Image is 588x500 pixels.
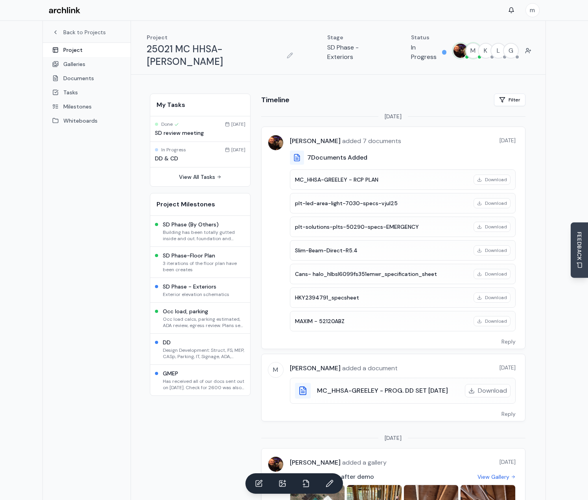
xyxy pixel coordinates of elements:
[494,94,525,106] button: Filter
[341,458,387,467] span: added a gallery
[453,43,468,59] button: MARC JONES
[491,44,505,58] span: L
[500,458,516,466] span: [DATE]
[147,43,282,68] h1: 25021 MC HHSA-[PERSON_NAME]
[295,270,469,278] h4: Cans- halo_hlbsl6099fs351emwr_specification_sheet
[485,200,507,206] span: Download
[225,121,245,127] div: [DATE]
[474,198,511,208] button: Download
[485,294,507,301] span: Download
[295,294,469,301] h4: HKY2394791_specsheet
[49,7,80,14] img: Archlink
[163,316,245,329] p: Occ load calcs, parking estimated, ADA review, egress review. Plans sent to [GEOGRAPHIC_DATA] for...
[161,147,186,153] span: In Progress
[504,44,518,58] span: G
[179,173,221,181] a: View All Tasks
[411,43,439,62] p: In Progress
[485,224,507,230] span: Download
[474,222,511,232] button: Download
[147,33,296,41] p: Project
[52,28,121,36] a: Back to Projects
[474,245,511,256] button: Download
[157,100,244,110] h2: My Tasks
[411,33,446,41] p: Status
[465,384,511,397] button: Download
[290,364,341,372] span: [PERSON_NAME]
[479,44,493,58] span: K
[268,135,283,150] img: MARC JONES
[163,307,245,315] h3: Occ load, parking
[161,121,179,127] span: Done
[163,260,245,273] p: 3 iterations of the floor plan have been creates
[163,283,229,290] h3: SD Phase - Exteriors
[163,291,229,298] p: Exterior elevation schematics
[163,369,245,377] h3: GMEP
[474,316,511,326] button: Download
[163,347,245,360] p: Design Development: Struct, FS, MEP, CASp, Parking, IT, Signage, ADA, Egress, Etc.
[268,362,283,377] span: M
[268,457,283,472] img: MARC JONES
[485,176,507,183] span: Download
[157,200,244,209] h2: Project Milestones
[163,221,245,228] h3: SD Phase (By Others)
[341,364,398,372] span: added a document
[478,43,494,59] button: K
[225,147,245,153] div: [DATE]
[485,318,507,324] span: Download
[43,57,131,71] a: Galleries
[43,71,131,85] a: Documents
[492,335,525,349] button: Reply
[155,154,245,162] h3: DD & CD
[327,43,380,62] p: SD Phase - Exteriors
[43,85,131,99] a: Tasks
[575,232,583,261] span: FEEDBACK
[261,94,289,105] h2: Timeline
[477,473,516,481] a: View Gallery
[526,4,539,17] span: m
[571,222,588,278] button: Send Feedback
[163,378,245,391] p: Has received all of our docs sent out on [DATE]. Check for 2600 was also received. Team leader sh...
[500,136,516,144] span: [DATE]
[485,271,507,277] span: Download
[385,434,402,442] span: [DATE]
[492,407,525,421] button: Reply
[290,472,374,482] h3: Existing building after demo
[290,458,341,467] span: [PERSON_NAME]
[163,252,245,259] h3: SD Phase-Floor Plan
[474,175,511,185] button: Download
[295,246,469,254] h4: Slim-Beam-Direct-R5.4
[503,43,519,59] button: G
[295,223,469,231] h4: plt-solutions-plts-50290-specs-EMERGENCY
[163,338,245,346] h3: DD
[290,137,341,145] span: [PERSON_NAME]
[155,129,245,137] h3: SD review meeting
[295,317,469,325] h4: MAXIM - 52120ABZ
[490,43,506,59] button: L
[474,269,511,279] button: Download
[295,176,469,184] h4: MC_HHSA-GREELEY - RCP PLAN
[307,153,367,162] h3: 7 Documents Added
[163,229,245,242] p: Building has been totally gutted inside and out. foundation and framing - walls and roof remain.
[474,292,511,303] button: Download
[465,43,481,59] button: M
[327,33,380,41] p: Stage
[500,364,516,371] span: [DATE]
[43,43,131,57] a: Project
[43,99,131,114] a: Milestones
[341,137,401,145] span: added 7 documents
[295,199,469,207] h4: plt-led-area-light-7030-specs-vjul25
[43,114,131,128] a: Whiteboards
[485,247,507,254] span: Download
[385,112,402,120] span: [DATE]
[478,386,507,395] span: Download
[453,44,468,58] img: MARC JONES
[466,44,480,58] span: M
[317,386,448,395] h3: MC_HHSA-GREELEY - PROG. DD SET [DATE]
